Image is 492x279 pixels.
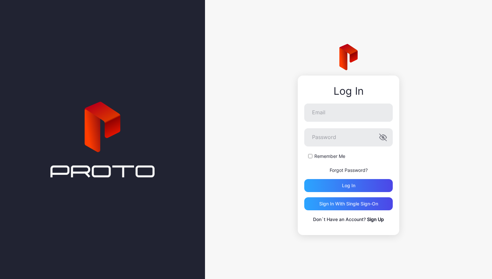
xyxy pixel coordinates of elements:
[379,133,387,141] button: Password
[304,85,393,97] div: Log In
[314,153,345,160] label: Remember Me
[304,197,393,210] button: Sign in With Single Sign-On
[330,167,368,173] a: Forgot Password?
[342,183,355,188] div: Log in
[304,128,393,146] input: Password
[367,216,384,222] a: Sign Up
[319,201,378,206] div: Sign in With Single Sign-On
[304,216,393,223] p: Don`t Have an Account?
[304,104,393,122] input: Email
[304,179,393,192] button: Log in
